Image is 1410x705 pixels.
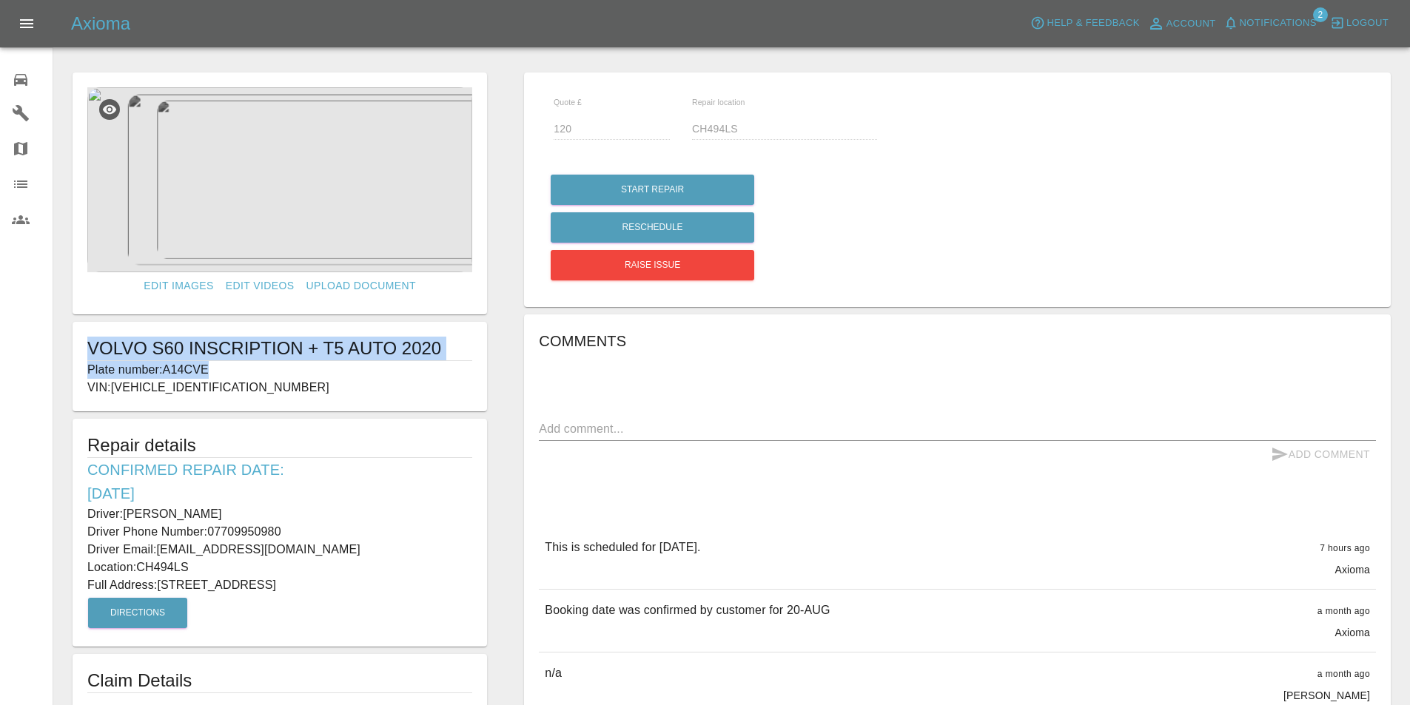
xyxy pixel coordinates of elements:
[87,669,472,692] h1: Claim Details
[551,212,754,243] button: Reschedule
[1166,16,1216,33] span: Account
[1313,7,1328,22] span: 2
[1335,625,1370,640] p: Axioma
[1346,15,1389,32] span: Logout
[87,361,472,379] p: Plate number: A14CVE
[1047,15,1139,32] span: Help & Feedback
[88,598,187,628] button: Directions
[1317,669,1370,679] span: a month ago
[301,272,422,300] a: Upload Document
[87,434,472,457] h5: Repair details
[87,576,472,594] p: Full Address: [STREET_ADDRESS]
[87,87,472,272] img: b1d955be-fc7d-4d15-bff2-37dfff0d6524
[545,539,700,556] p: This is scheduled for [DATE].
[87,379,472,397] p: VIN: [VEHICLE_IDENTIFICATION_NUMBER]
[1283,688,1370,703] p: [PERSON_NAME]
[9,6,44,41] button: Open drawer
[545,601,830,619] p: Booking date was confirmed by customer for 20-AUG
[1317,606,1370,616] span: a month ago
[1335,562,1370,577] p: Axioma
[87,458,472,505] h6: Confirmed Repair Date: [DATE]
[1144,12,1220,36] a: Account
[1240,15,1317,32] span: Notifications
[1220,12,1320,35] button: Notifications
[1027,12,1143,35] button: Help & Feedback
[1326,12,1392,35] button: Logout
[87,523,472,541] p: Driver Phone Number: 07709950980
[87,505,472,523] p: Driver: [PERSON_NAME]
[554,98,582,107] span: Quote £
[692,98,745,107] span: Repair location
[87,541,472,559] p: Driver Email: [EMAIL_ADDRESS][DOMAIN_NAME]
[87,559,472,576] p: Location: CH494LS
[71,12,130,36] h5: Axioma
[220,272,301,300] a: Edit Videos
[87,337,472,360] h1: VOLVO S60 INSCRIPTION + T5 AUTO 2020
[539,329,1376,353] h6: Comments
[551,250,754,280] button: Raise issue
[545,664,562,682] p: n/a
[1320,543,1370,553] span: 7 hours ago
[551,175,754,205] button: Start Repair
[138,272,219,300] a: Edit Images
